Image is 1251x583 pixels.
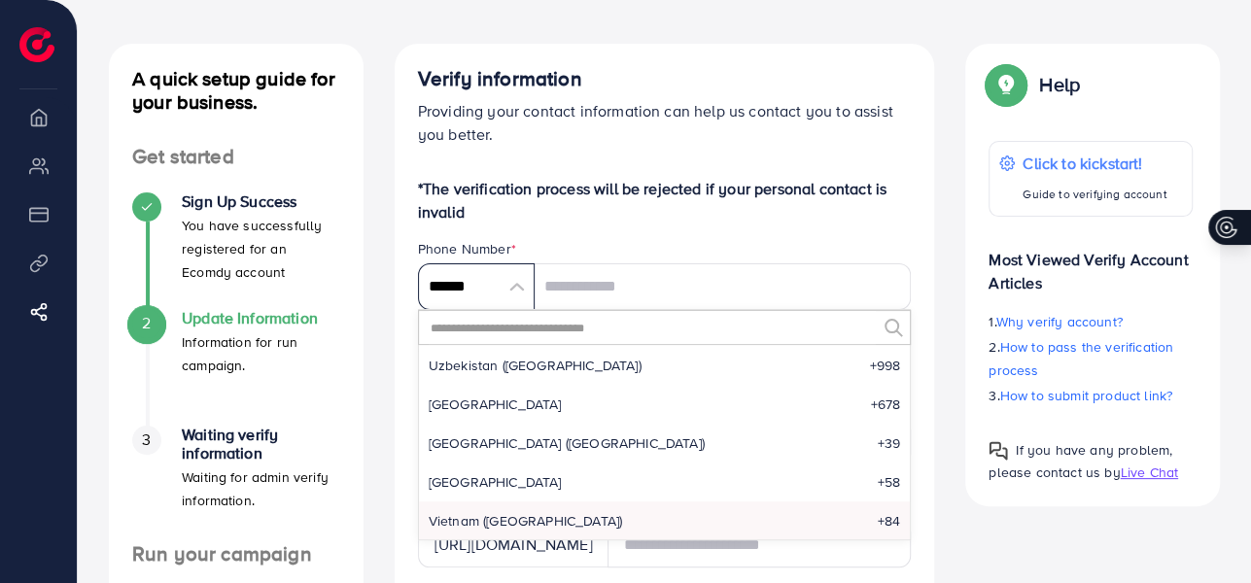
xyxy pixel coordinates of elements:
span: Live Chat [1120,463,1177,482]
span: How to pass the verification process [989,337,1173,380]
span: [GEOGRAPHIC_DATA] [429,394,562,414]
h4: Verify information [418,67,912,91]
img: Popup guide [989,441,1008,461]
img: logo [19,27,54,62]
span: 3 [142,429,151,451]
span: +678 [871,394,901,414]
span: +84 [878,511,900,531]
h4: A quick setup guide for your business. [109,67,364,114]
span: 2 [142,312,151,334]
li: Sign Up Success [109,192,364,309]
span: +39 [878,433,900,453]
p: 1. [989,310,1193,333]
p: 2. [989,335,1193,382]
h4: Run your campaign [109,542,364,566]
span: Uzbekistan ([GEOGRAPHIC_DATA]) [429,356,642,375]
span: [GEOGRAPHIC_DATA] [429,472,562,492]
span: If you have any problem, please contact us by [989,440,1172,482]
div: [URL][DOMAIN_NAME] [418,521,608,567]
span: +998 [870,356,901,375]
p: You have successfully registered for an Ecomdy account [182,214,340,284]
p: Providing your contact information can help us contact you to assist you better. [418,99,912,146]
p: Information for run campaign. [182,330,340,377]
span: Why verify account? [996,312,1123,331]
label: Phone Number [418,239,516,258]
p: Help [1039,73,1080,96]
iframe: Chat [1168,496,1236,568]
span: +58 [878,472,900,492]
img: Popup guide [989,67,1024,102]
li: Waiting verify information [109,426,364,542]
span: How to submit product link? [1000,386,1172,405]
p: Most Viewed Verify Account Articles [989,232,1193,294]
h4: Waiting verify information [182,426,340,463]
p: 3. [989,384,1193,407]
span: Vietnam ([GEOGRAPHIC_DATA]) [429,511,622,531]
h4: Get started [109,145,364,169]
h4: Update Information [182,309,340,327]
h4: Sign Up Success [182,192,340,211]
p: *The verification process will be rejected if your personal contact is invalid [418,177,912,223]
p: Guide to verifying account [1023,183,1166,206]
span: [GEOGRAPHIC_DATA] ([GEOGRAPHIC_DATA]) [429,433,705,453]
p: Click to kickstart! [1023,152,1166,175]
li: Update Information [109,309,364,426]
p: Waiting for admin verify information. [182,465,340,512]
